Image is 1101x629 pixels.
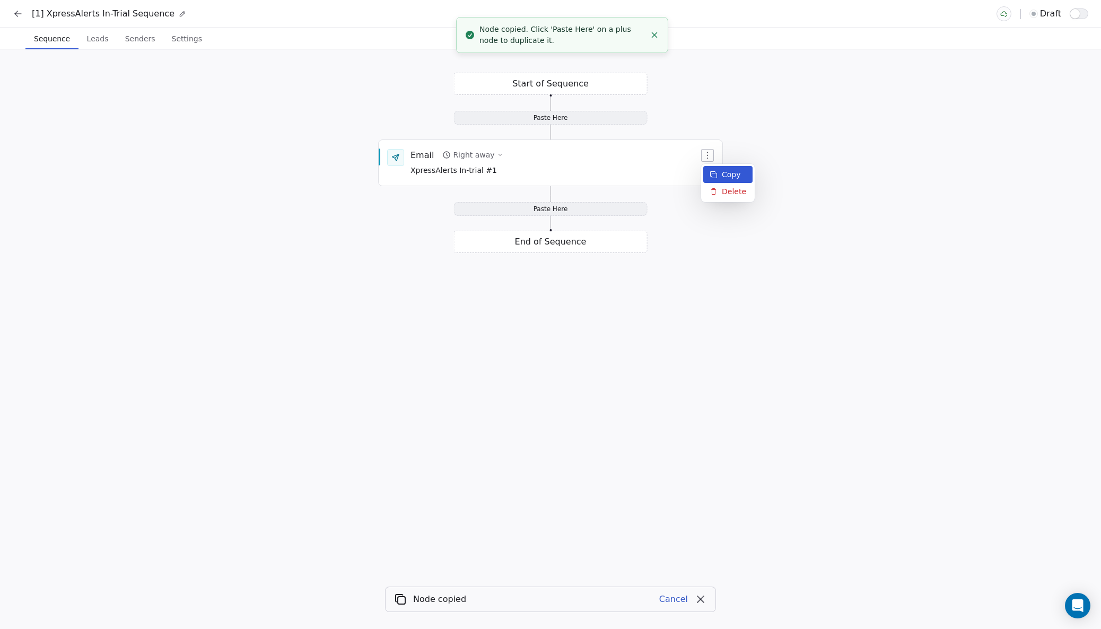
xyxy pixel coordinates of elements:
div: Right away [453,150,494,160]
span: [1] XpressAlerts In-Trial Sequence [32,7,174,20]
div: Delete [703,183,753,200]
span: Paste Here [534,113,568,123]
span: Cancel [659,594,688,604]
button: Close copy bar [691,590,710,609]
div: Node copied. Click 'Paste Here' on a plus node to duplicate it. [479,24,645,46]
span: Settings [168,31,206,46]
span: Paste Here [534,204,568,214]
div: Start of Sequence [454,73,648,95]
div: Email [410,149,434,161]
button: Close toast [648,28,661,42]
span: draft [1040,7,1061,20]
span: Senders [121,31,160,46]
div: Cancel copy [554,593,688,606]
div: Open Intercom Messenger [1065,593,1090,618]
span: Sequence [30,31,74,46]
div: Copy [703,166,753,183]
span: Node copied [413,594,466,604]
div: End of Sequence [454,231,648,253]
span: Leads [83,31,113,46]
span: XpressAlerts In-trial #1 [410,165,503,177]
